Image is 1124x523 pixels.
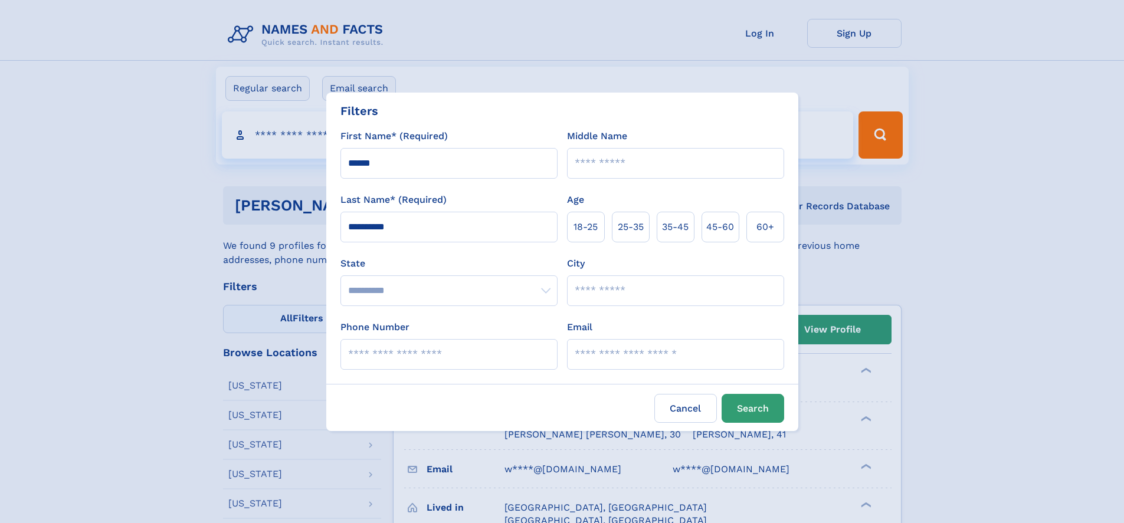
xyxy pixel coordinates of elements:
label: Email [567,320,592,334]
label: State [340,256,558,271]
span: 25‑35 [618,220,644,234]
span: 45‑60 [706,220,734,234]
span: 60+ [756,220,774,234]
span: 35‑45 [662,220,689,234]
label: Last Name* (Required) [340,193,447,207]
button: Search [722,394,784,423]
label: Cancel [654,394,717,423]
label: City [567,256,585,271]
label: First Name* (Required) [340,129,448,143]
label: Age [567,193,584,207]
label: Phone Number [340,320,409,334]
div: Filters [340,102,378,120]
label: Middle Name [567,129,627,143]
span: 18‑25 [574,220,598,234]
